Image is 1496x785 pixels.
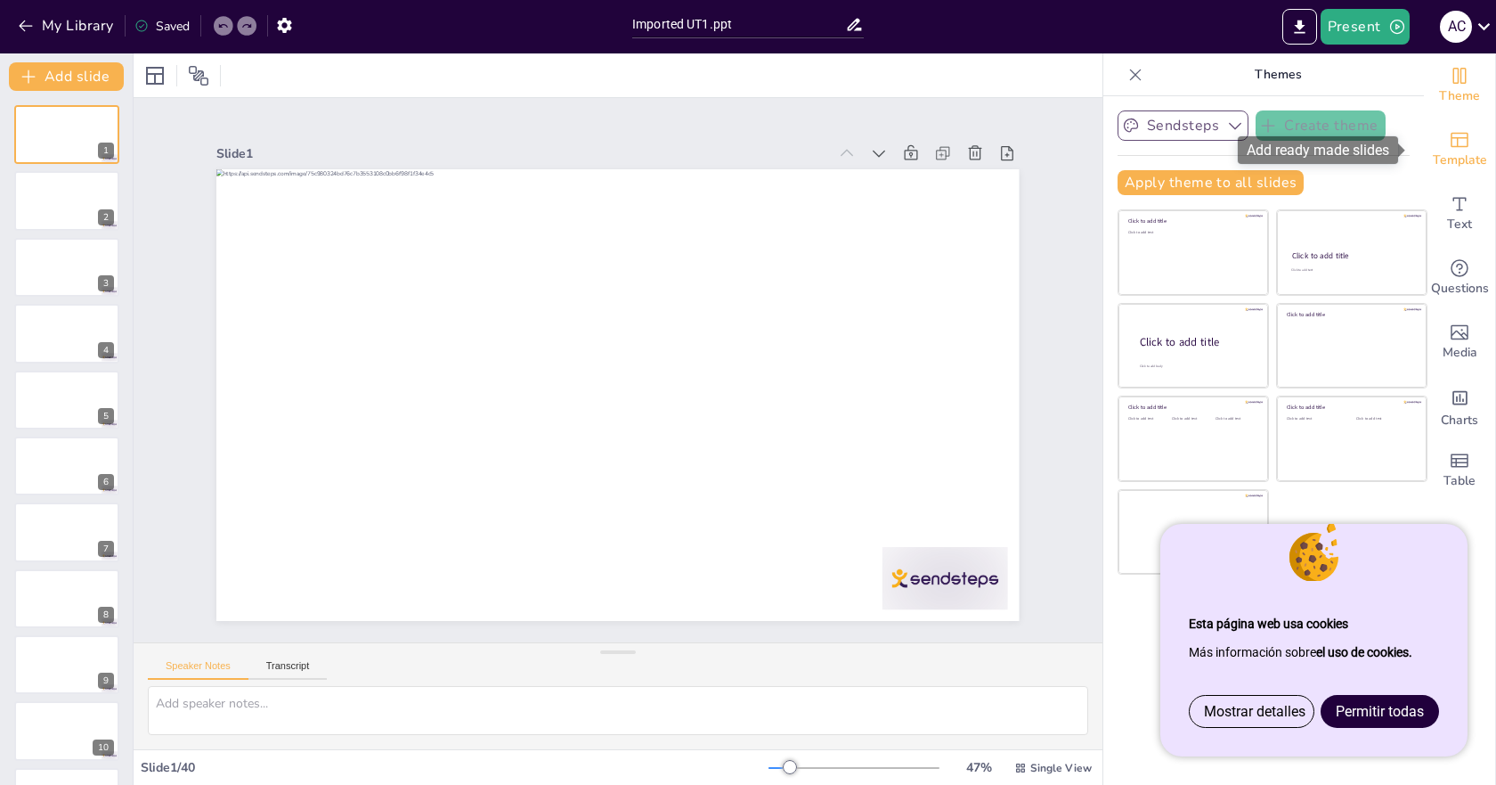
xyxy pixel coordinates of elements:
[1443,471,1476,491] span: Table
[98,275,114,291] div: 3
[1321,9,1410,45] button: Present
[14,171,119,230] div: 2
[1447,215,1472,234] span: Text
[14,503,119,561] div: 7
[1424,310,1495,374] div: Add images, graphics, shapes or video
[1128,217,1256,225] div: Click to add title
[1287,417,1343,421] div: Click to add text
[98,474,114,490] div: 6
[1441,411,1478,430] span: Charts
[148,660,248,680] button: Speaker Notes
[14,371,119,429] div: 5
[14,105,119,164] div: 1
[141,61,169,90] div: Layout
[1256,110,1386,141] button: Create theme
[1356,417,1412,421] div: Click to add text
[1030,761,1092,775] span: Single View
[1336,703,1424,720] span: Permitir todas
[13,12,121,40] button: My Library
[1433,151,1487,170] span: Template
[632,12,845,37] input: Insert title
[98,342,114,358] div: 4
[1287,311,1414,318] div: Click to add title
[1291,268,1410,273] div: Click to add text
[141,759,768,776] div: Slide 1 / 40
[1424,246,1495,310] div: Get real-time input from your audience
[1128,404,1256,411] div: Click to add title
[134,18,190,35] div: Saved
[200,69,573,573] div: Slide 1
[98,607,114,623] div: 8
[957,759,1000,776] div: 47 %
[1118,170,1304,195] button: Apply theme to all slides
[1292,250,1411,261] div: Click to add title
[1189,617,1348,631] strong: Esta página web usa cookies
[1128,417,1168,421] div: Click to add text
[1439,86,1480,106] span: Theme
[1282,9,1317,45] button: Export to PowerPoint
[1424,53,1495,118] div: Change the overall theme
[1189,638,1439,666] p: Más información sobre
[98,408,114,424] div: 5
[14,437,119,495] div: 6
[1190,696,1320,727] a: Mostrar detalles
[1238,136,1398,164] div: Add ready made slides
[1140,364,1252,368] div: Click to add body
[1172,417,1212,421] div: Click to add text
[1431,279,1489,298] span: Questions
[1443,343,1477,363] span: Media
[1321,696,1438,727] a: Permitir todas
[1440,9,1472,45] button: A C
[1316,645,1412,659] a: el uso de cookies.
[1424,118,1495,182] div: Add ready made slides
[98,541,114,557] div: 7
[14,701,119,760] div: 10
[1287,404,1414,411] div: Click to add title
[1424,374,1495,438] div: Add charts and graphs
[1118,110,1248,141] button: Sendsteps
[1150,53,1406,96] p: Themes
[98,209,114,225] div: 2
[14,635,119,694] div: 9
[9,62,124,91] button: Add slide
[1424,182,1495,246] div: Add text boxes
[14,569,119,628] div: 8
[14,238,119,297] div: 3
[188,65,209,86] span: Position
[1424,438,1495,503] div: Add a table
[1204,703,1305,720] span: Mostrar detalles
[93,740,114,756] div: 10
[248,660,328,680] button: Transcript
[1215,417,1256,421] div: Click to add text
[14,304,119,363] div: 4
[98,673,114,689] div: 9
[1140,334,1254,349] div: Click to add title
[1128,231,1256,235] div: Click to add text
[98,143,114,159] div: 1
[1440,11,1472,43] div: A C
